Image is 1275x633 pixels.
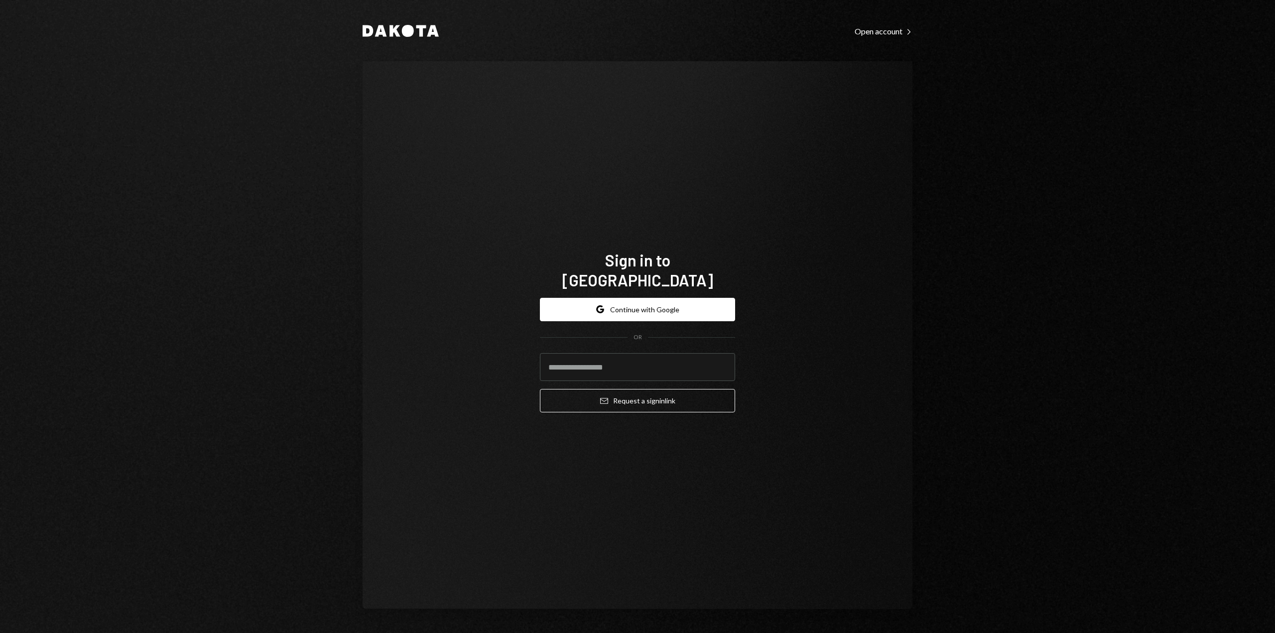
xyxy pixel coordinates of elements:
[540,389,735,412] button: Request a signinlink
[855,25,912,36] a: Open account
[634,333,642,342] div: OR
[540,250,735,290] h1: Sign in to [GEOGRAPHIC_DATA]
[855,26,912,36] div: Open account
[540,298,735,321] button: Continue with Google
